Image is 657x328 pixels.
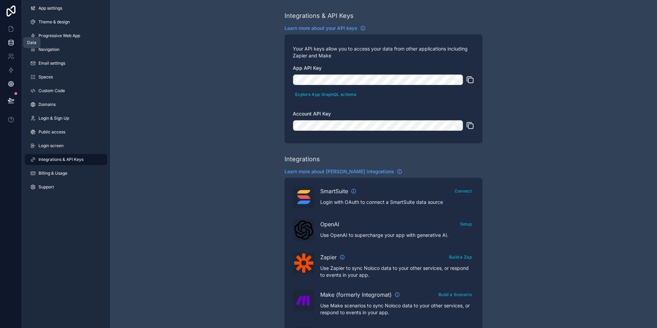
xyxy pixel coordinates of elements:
span: Support [38,184,54,190]
a: Public access [25,127,107,138]
img: Zapier [294,253,313,273]
span: SmartSuite [320,187,348,195]
a: Billing & Usage [25,168,107,179]
span: Learn more about your API keys [285,25,357,32]
a: Spaces [25,72,107,83]
span: App API Key [293,65,322,71]
span: Login & Sign Up [38,116,69,121]
a: Build a Zap [447,253,474,260]
a: App settings [25,3,107,14]
a: Explore App GraphQL schema [293,90,359,97]
button: Explore App GraphQL schema [293,89,359,99]
button: Setup [458,219,475,229]
a: Theme & design [25,17,107,28]
a: Setup [458,220,475,227]
img: OpenAI [294,220,313,240]
span: Email settings [38,61,65,66]
span: Public access [38,129,65,135]
button: Build a Zap [447,252,474,262]
a: Learn more about [PERSON_NAME] integrations [285,168,402,175]
a: Build a Scenario [436,291,474,297]
button: Connect [452,186,474,196]
div: Integrations & API Keys [285,11,354,21]
span: Account API Key [293,111,331,117]
span: Progressive Web App [38,33,80,39]
p: Use Make scenarios to sync Noloco data to your other services, or respond to events in your app. [320,302,474,316]
span: App settings [38,6,62,11]
p: Use Zapier to sync Noloco data to your other services, or respond to events in your app. [320,265,474,278]
a: Login screen [25,140,107,151]
a: Progressive Web App [25,30,107,41]
a: Integrations & API Keys [25,154,107,165]
span: Zapier [320,253,337,261]
a: Email settings [25,58,107,69]
span: Domains [38,102,56,107]
span: Billing & Usage [38,171,67,176]
span: Login screen [38,143,64,149]
img: Make (formerly Integromat) [294,291,313,310]
a: Domains [25,99,107,110]
span: Learn more about [PERSON_NAME] integrations [285,168,394,175]
div: Data [27,40,36,45]
img: SmartSuite [294,187,313,207]
a: Connect [452,187,474,194]
p: Login with OAuth to connect a SmartSuite data source [320,199,474,206]
span: Custom Code [38,88,65,94]
span: OpenAI [320,220,339,228]
a: Support [25,182,107,193]
a: Login & Sign Up [25,113,107,124]
span: Navigation [38,47,59,52]
p: Your API keys allow you to access your data from other applications including Zapier and Make [293,45,474,59]
span: Make (formerly Integromat) [320,291,392,299]
div: Integrations [285,154,320,164]
button: Build a Scenario [436,289,474,299]
a: Learn more about your API keys [285,25,366,32]
span: Integrations & API Keys [38,157,83,162]
p: Use OpenAI to supercharge your app with generative AI. [320,232,474,239]
span: Theme & design [38,19,70,25]
a: Custom Code [25,85,107,96]
a: Navigation [25,44,107,55]
span: Spaces [38,74,53,80]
